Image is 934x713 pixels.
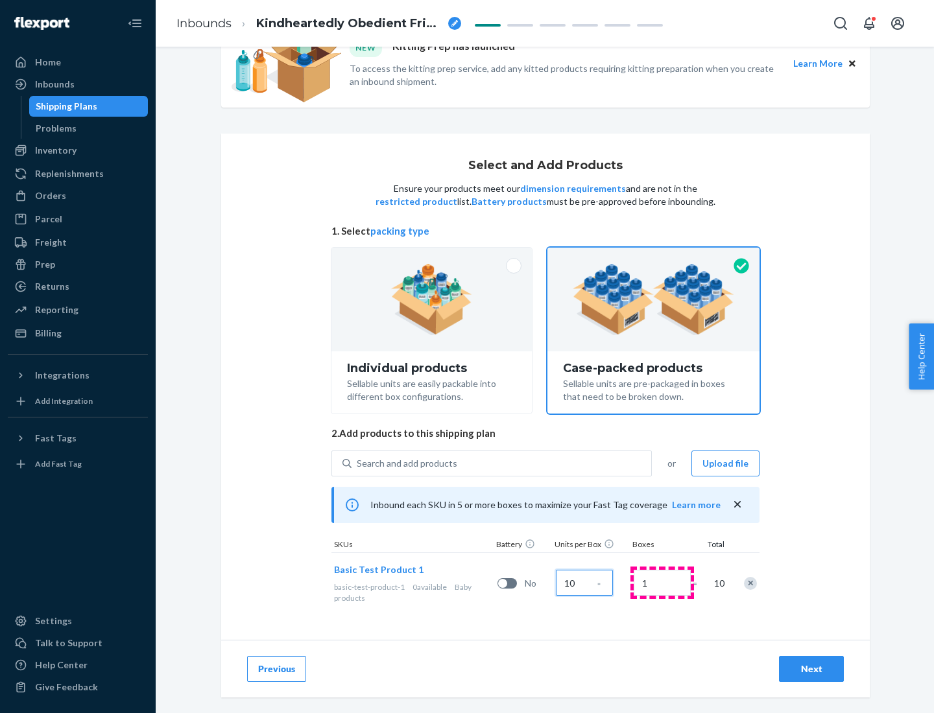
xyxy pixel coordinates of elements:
span: No [525,577,551,590]
div: Inbounds [35,78,75,91]
p: To access the kitting prep service, add any kitted products requiring kitting preparation when yo... [350,62,782,88]
a: Parcel [8,209,148,229]
span: basic-test-product-1 [334,582,405,592]
div: Prep [35,258,55,271]
button: Basic Test Product 1 [334,563,424,576]
div: Battery [494,539,552,552]
a: Settings [8,611,148,631]
button: Upload file [691,450,760,476]
button: Close Navigation [122,10,148,36]
div: Next [790,662,833,675]
div: Settings [35,614,72,627]
button: Next [779,656,844,682]
a: Talk to Support [8,633,148,653]
button: Open Search Box [828,10,854,36]
div: Give Feedback [35,681,98,694]
button: Learn more [672,498,721,511]
a: Reporting [8,299,148,320]
button: Open account menu [885,10,911,36]
img: individual-pack.facf35554cb0f1810c75b2bd6df2d64e.png [391,264,472,335]
button: Previous [247,656,306,682]
img: Flexport logo [14,17,69,30]
div: Problems [36,122,77,135]
button: Help Center [909,323,934,390]
div: Help Center [35,659,88,672]
img: case-pack.59cecea509d18c883b923b81aeac6d0b.png [573,264,734,335]
div: Sellable units are pre-packaged in boxes that need to be broken down. [563,375,744,403]
h1: Select and Add Products [468,159,623,172]
span: 2. Add products to this shipping plan [331,427,760,440]
button: Learn More [793,56,843,71]
div: Inbound each SKU in 5 or more boxes to maximize your Fast Tag coverage [331,487,760,523]
a: Problems [29,118,149,139]
div: Shipping Plans [36,100,97,113]
span: Kindheartedly Obedient Frigatebird [256,16,443,32]
div: Reporting [35,303,78,316]
span: or [667,457,676,470]
div: Billing [35,327,62,340]
div: NEW [350,39,382,56]
ol: breadcrumbs [166,5,472,43]
div: Freight [35,236,67,249]
span: Basic Test Product 1 [334,564,424,575]
span: = [692,577,705,590]
button: packing type [370,224,429,238]
button: Close [845,56,859,71]
input: Case Quantity [556,570,613,596]
a: Returns [8,276,148,297]
button: Open notifications [856,10,882,36]
div: Integrations [35,369,90,382]
div: Inventory [35,144,77,157]
div: SKUs [331,539,494,552]
div: Units per Box [552,539,630,552]
div: Parcel [35,213,62,226]
div: Replenishments [35,167,104,180]
a: Home [8,52,148,73]
button: Fast Tags [8,428,148,449]
p: Kitting Prep has launched [392,39,515,56]
a: Inbounds [176,16,232,30]
a: Shipping Plans [29,96,149,117]
div: Returns [35,280,69,293]
a: Add Fast Tag [8,454,148,474]
div: Boxes [630,539,695,552]
div: Orders [35,189,66,202]
button: close [731,498,744,511]
button: Integrations [8,365,148,386]
span: 10 [712,577,724,590]
div: Sellable units are easily packable into different box configurations. [347,375,516,403]
a: Help Center [8,655,148,675]
div: Individual products [347,362,516,375]
div: Search and add products [357,457,457,470]
button: Battery products [472,195,547,208]
span: 1. Select [331,224,760,238]
p: Ensure your products meet our and are not in the list. must be pre-approved before inbounding. [374,182,717,208]
div: Talk to Support [35,637,102,649]
div: Case-packed products [563,362,744,375]
div: Home [35,56,61,69]
a: Billing [8,323,148,344]
div: Add Integration [35,395,93,406]
button: restricted product [376,195,457,208]
div: Total [695,539,727,552]
button: Give Feedback [8,677,148,697]
div: Baby products [334,581,492,603]
div: Fast Tags [35,432,77,445]
div: Remove Item [744,577,757,590]
a: Replenishments [8,163,148,184]
span: 0 available [413,582,447,592]
a: Freight [8,232,148,253]
button: dimension requirements [520,182,626,195]
input: Number of boxes [634,570,691,596]
a: Inbounds [8,74,148,95]
a: Orders [8,185,148,206]
a: Prep [8,254,148,275]
a: Inventory [8,140,148,161]
div: Add Fast Tag [35,458,82,469]
a: Add Integration [8,391,148,412]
